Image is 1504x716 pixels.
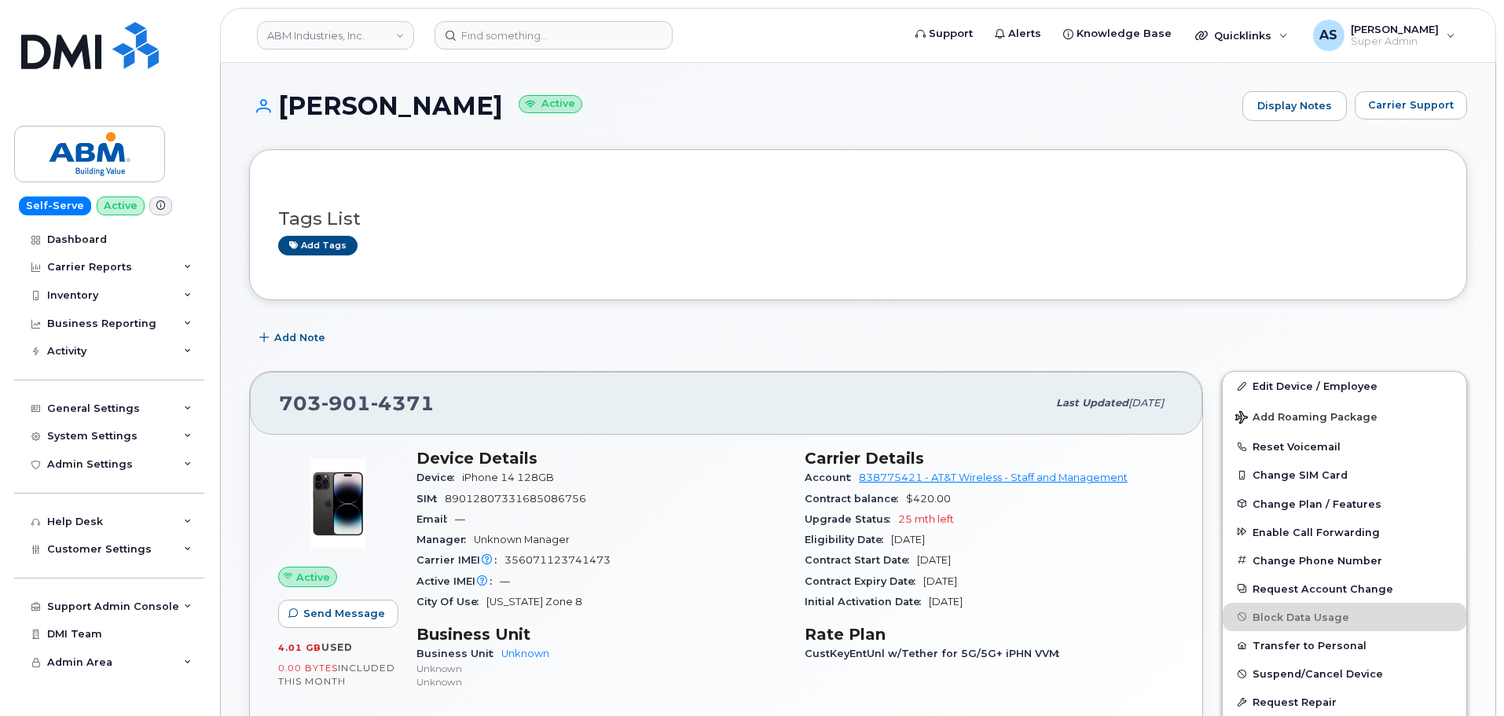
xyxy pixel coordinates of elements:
[1253,526,1380,538] span: Enable Call Forwarding
[805,449,1174,468] h3: Carrier Details
[917,554,951,566] span: [DATE]
[504,554,611,566] span: 356071123741473
[416,472,462,483] span: Device
[291,457,385,551] img: image20231002-3703462-njx0qo.jpeg
[805,554,917,566] span: Contract Start Date
[805,575,923,587] span: Contract Expiry Date
[805,513,898,525] span: Upgrade Status
[416,575,500,587] span: Active IMEI
[279,391,435,415] span: 703
[805,493,906,505] span: Contract balance
[274,330,325,345] span: Add Note
[929,596,963,608] span: [DATE]
[859,472,1128,483] a: 838775421 - AT&T Wireless - Staff and Management
[805,472,859,483] span: Account
[1223,575,1466,603] button: Request Account Change
[1253,498,1381,509] span: Change Plan / Features
[303,606,385,621] span: Send Message
[1242,91,1347,121] a: Display Notes
[1223,659,1466,688] button: Suspend/Cancel Device
[278,600,398,628] button: Send Message
[416,534,474,545] span: Manager
[249,324,339,352] button: Add Note
[500,575,510,587] span: —
[321,391,371,415] span: 901
[416,662,786,675] p: Unknown
[416,493,445,505] span: SIM
[474,534,570,545] span: Unknown Manager
[805,596,929,608] span: Initial Activation Date
[519,95,582,113] small: Active
[486,596,582,608] span: [US_STATE] Zone 8
[898,513,954,525] span: 25 mth left
[1223,461,1466,489] button: Change SIM Card
[1368,97,1454,112] span: Carrier Support
[501,648,549,659] a: Unknown
[805,648,1067,659] span: CustKeyEntUnl w/Tether for 5G/5G+ iPHN VVM
[1223,631,1466,659] button: Transfer to Personal
[278,663,338,674] span: 0.00 Bytes
[296,570,330,585] span: Active
[1223,518,1466,546] button: Enable Call Forwarding
[416,675,786,688] p: Unknown
[1056,397,1128,409] span: Last updated
[416,648,501,659] span: Business Unit
[416,596,486,608] span: City Of Use
[416,513,455,525] span: Email
[455,513,465,525] span: —
[416,554,504,566] span: Carrier IMEI
[321,641,353,653] span: used
[1223,603,1466,631] button: Block Data Usage
[1223,400,1466,432] button: Add Roaming Package
[1253,668,1383,680] span: Suspend/Cancel Device
[278,642,321,653] span: 4.01 GB
[1223,546,1466,575] button: Change Phone Number
[416,625,786,644] h3: Business Unit
[906,493,951,505] span: $420.00
[371,391,435,415] span: 4371
[923,575,957,587] span: [DATE]
[1223,490,1466,518] button: Change Plan / Features
[891,534,925,545] span: [DATE]
[278,236,358,255] a: Add tags
[278,209,1438,229] h3: Tags List
[416,449,786,468] h3: Device Details
[462,472,554,483] span: iPhone 14 128GB
[1235,411,1377,426] span: Add Roaming Package
[1355,91,1467,119] button: Carrier Support
[1128,397,1164,409] span: [DATE]
[1223,372,1466,400] a: Edit Device / Employee
[445,493,586,505] span: 89012807331685086756
[1223,432,1466,461] button: Reset Voicemail
[805,625,1174,644] h3: Rate Plan
[805,534,891,545] span: Eligibility Date
[1223,688,1466,716] button: Request Repair
[249,92,1234,119] h1: [PERSON_NAME]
